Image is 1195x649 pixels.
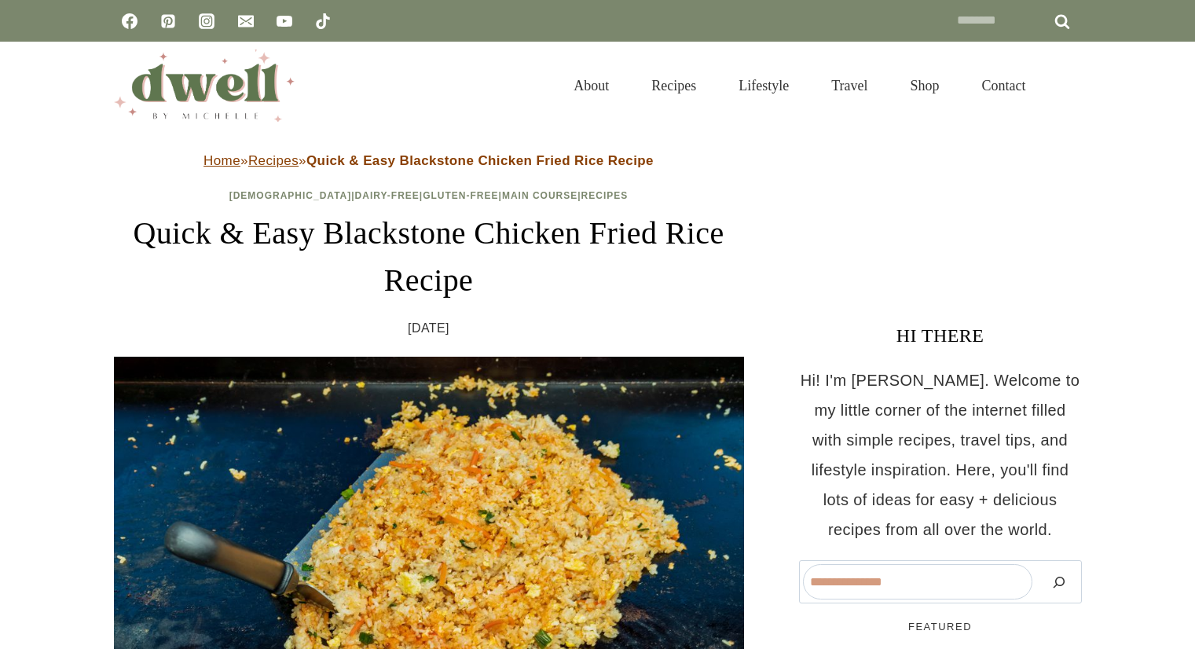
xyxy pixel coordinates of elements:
h5: FEATURED [799,619,1082,635]
a: Travel [810,58,889,113]
a: Facebook [114,5,145,37]
a: Contact [961,58,1047,113]
a: [DEMOGRAPHIC_DATA] [229,190,352,201]
a: Email [230,5,262,37]
a: Recipes [248,153,299,168]
strong: Quick & Easy Blackstone Chicken Fried Rice Recipe [306,153,654,168]
a: About [552,58,630,113]
a: Recipes [630,58,717,113]
button: View Search Form [1055,72,1082,99]
a: Lifestyle [717,58,810,113]
a: YouTube [269,5,300,37]
h3: HI THERE [799,321,1082,350]
a: Pinterest [152,5,184,37]
button: Search [1040,564,1078,599]
h1: Quick & Easy Blackstone Chicken Fried Rice Recipe [114,210,744,304]
a: Home [203,153,240,168]
a: Dairy-Free [355,190,420,201]
img: DWELL by michelle [114,49,295,122]
nav: Primary Navigation [552,58,1047,113]
a: Instagram [191,5,222,37]
p: Hi! I'm [PERSON_NAME]. Welcome to my little corner of the internet filled with simple recipes, tr... [799,365,1082,544]
a: Shop [889,58,960,113]
time: [DATE] [408,317,449,340]
a: Recipes [581,190,629,201]
a: Gluten-Free [423,190,498,201]
span: | | | | [229,190,629,201]
a: TikTok [307,5,339,37]
span: » » [203,153,654,168]
a: Main Course [502,190,577,201]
